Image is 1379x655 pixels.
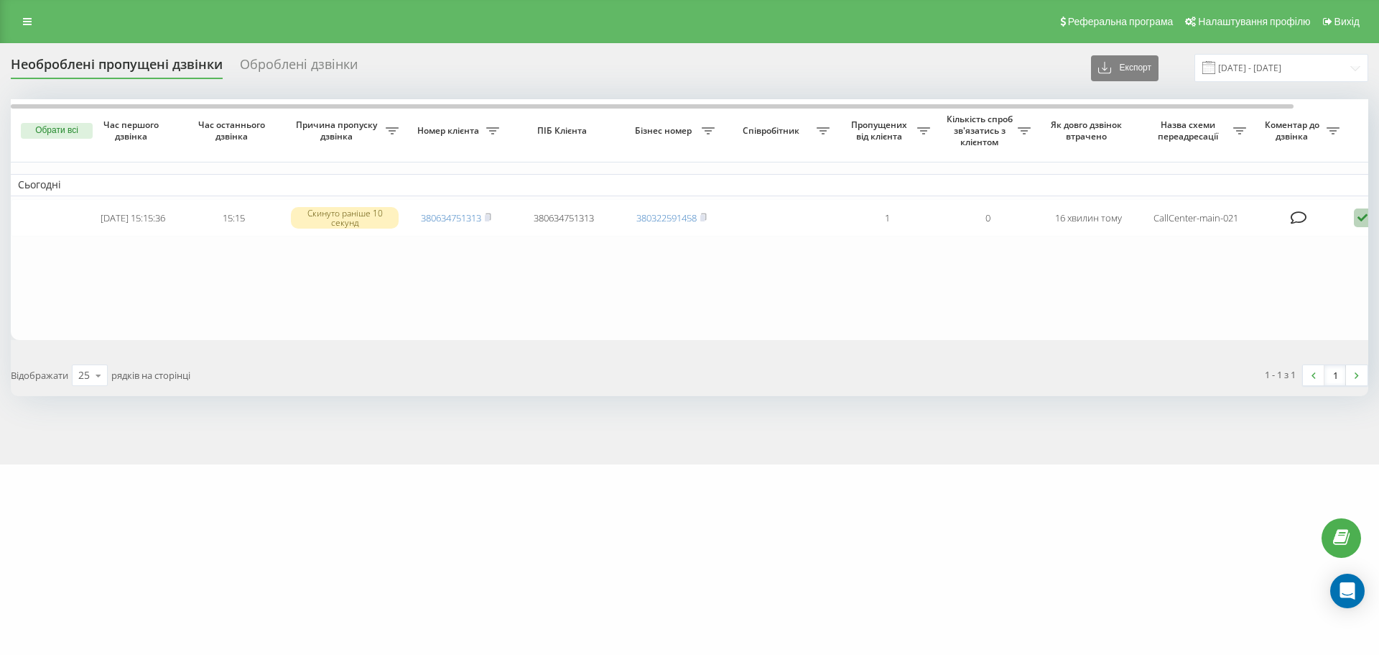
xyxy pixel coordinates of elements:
span: Назва схеми переадресації [1146,119,1233,142]
span: Причина пропуску дзвінка [291,119,386,142]
td: [DATE] 15:15:36 [83,199,183,237]
span: Бізнес номер [628,125,702,137]
div: 1 - 1 з 1 [1265,367,1296,382]
span: Час першого дзвінка [94,119,172,142]
span: рядків на сторінці [111,369,190,382]
a: 1 [1324,365,1346,385]
div: Необроблені пропущені дзвінки [11,57,223,79]
a: 380322591458 [636,211,697,224]
button: Експорт [1091,55,1159,81]
button: Обрати всі [21,123,93,139]
span: Пропущених від клієнта [844,119,917,142]
span: Реферальна програма [1068,16,1174,27]
td: 0 [937,199,1038,237]
span: Час останнього дзвінка [195,119,272,142]
span: Відображати [11,369,68,382]
span: ПІБ Клієнта [519,125,609,137]
div: Скинуто раніше 10 секунд [291,207,399,229]
div: Оброблені дзвінки [240,57,358,79]
span: Співробітник [729,125,817,137]
span: Налаштування профілю [1198,16,1310,27]
span: Як довго дзвінок втрачено [1049,119,1127,142]
td: 15:15 [183,199,284,237]
span: Номер клієнта [413,125,486,137]
td: 1 [837,199,937,237]
td: 16 хвилин тому [1038,199,1138,237]
div: 25 [78,368,90,383]
div: Open Intercom Messenger [1330,574,1365,608]
td: CallCenter-main-021 [1138,199,1253,237]
td: 380634751313 [506,199,621,237]
span: Коментар до дзвінка [1260,119,1327,142]
span: Кількість спроб зв'язатись з клієнтом [944,114,1018,147]
a: 380634751313 [421,211,481,224]
span: Вихід [1334,16,1360,27]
